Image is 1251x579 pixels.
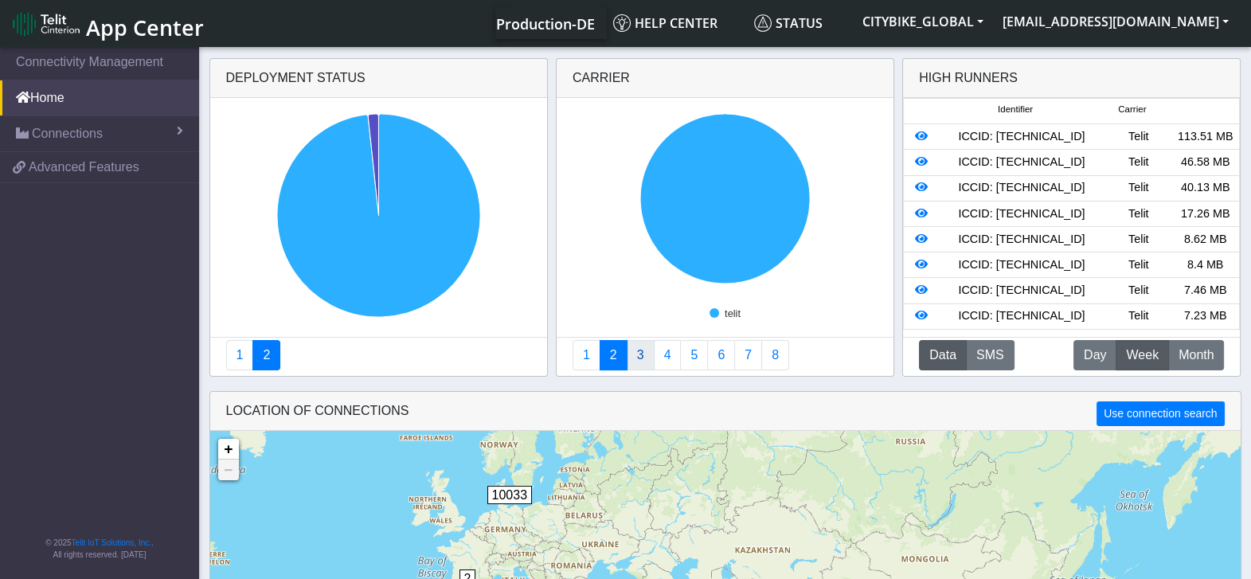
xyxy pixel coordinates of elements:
[707,340,735,370] a: 14 Days Trend
[938,179,1105,197] div: ICCID: [TECHNICAL_ID]
[1105,282,1172,299] div: Telit
[573,340,878,370] nav: Summary paging
[29,158,139,177] span: Advanced Features
[1105,256,1172,274] div: Telit
[607,7,748,39] a: Help center
[938,282,1105,299] div: ICCID: [TECHNICAL_ID]
[1105,307,1172,325] div: Telit
[1105,128,1172,146] div: Telit
[1168,340,1224,370] button: Month
[1172,179,1239,197] div: 40.13 MB
[252,340,280,370] a: Deployment status
[1084,346,1106,365] span: Day
[72,538,151,547] a: Telit IoT Solutions, Inc.
[1172,282,1239,299] div: 7.46 MB
[966,340,1014,370] button: SMS
[613,14,631,32] img: knowledge.svg
[998,103,1033,116] span: Identifier
[573,340,600,370] a: Connections By Country
[1105,179,1172,197] div: Telit
[853,7,993,36] button: CITYBIKE_GLOBAL
[1105,154,1172,171] div: Telit
[754,14,772,32] img: status.svg
[938,205,1105,223] div: ICCID: [TECHNICAL_ID]
[627,340,655,370] a: Usage per Country
[938,231,1105,248] div: ICCID: [TECHNICAL_ID]
[557,59,893,98] div: Carrier
[613,14,717,32] span: Help center
[938,256,1105,274] div: ICCID: [TECHNICAL_ID]
[938,154,1105,171] div: ICCID: [TECHNICAL_ID]
[226,340,254,370] a: Connectivity status
[1172,256,1239,274] div: 8.4 MB
[725,307,741,319] text: telit
[226,340,531,370] nav: Summary paging
[487,486,533,504] span: 10033
[32,124,103,143] span: Connections
[1073,340,1116,370] button: Day
[218,439,239,460] a: Zoom in
[1097,401,1224,426] button: Use connection search
[680,340,708,370] a: Usage by Carrier
[495,7,594,39] a: Your current platform instance
[1172,231,1239,248] div: 8.62 MB
[761,340,789,370] a: Not Connected for 30 days
[1172,307,1239,325] div: 7.23 MB
[1118,103,1146,116] span: Carrier
[654,340,682,370] a: Connections By Carrier
[919,68,1018,88] div: High Runners
[1105,205,1172,223] div: Telit
[496,14,595,33] span: Production-DE
[754,14,823,32] span: Status
[13,11,80,37] img: logo-telit-cinterion-gw-new.png
[86,13,204,42] span: App Center
[600,340,627,370] a: Carrier
[748,7,853,39] a: Status
[13,6,201,41] a: App Center
[218,460,239,480] a: Zoom out
[938,128,1105,146] div: ICCID: [TECHNICAL_ID]
[734,340,762,370] a: Zero Session
[1172,128,1239,146] div: 113.51 MB
[1179,346,1214,365] span: Month
[1116,340,1169,370] button: Week
[919,340,967,370] button: Data
[1105,231,1172,248] div: Telit
[1126,346,1159,365] span: Week
[993,7,1238,36] button: [EMAIL_ADDRESS][DOMAIN_NAME]
[210,59,547,98] div: Deployment status
[210,392,1241,431] div: LOCATION OF CONNECTIONS
[1172,205,1239,223] div: 17.26 MB
[1172,154,1239,171] div: 46.58 MB
[938,307,1105,325] div: ICCID: [TECHNICAL_ID]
